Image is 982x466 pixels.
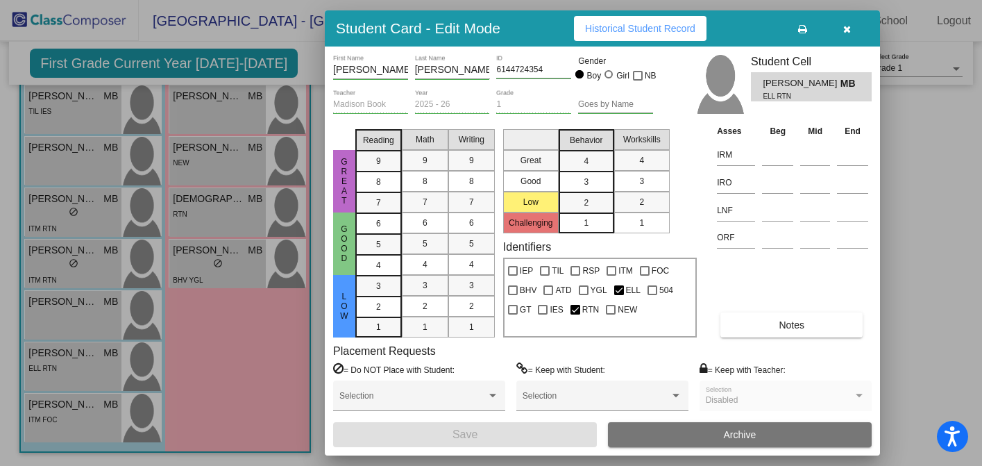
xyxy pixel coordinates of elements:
span: 3 [423,279,427,292]
span: ELL [626,282,641,299]
span: TIL [552,263,564,279]
button: Historical Student Record [574,16,706,41]
input: goes by name [578,100,653,110]
span: 2 [639,196,644,208]
span: 8 [423,175,427,188]
span: BHV [520,282,537,299]
span: Math [416,133,434,146]
th: Asses [713,124,759,139]
th: End [833,124,872,139]
span: Great [338,157,350,206]
span: 2 [376,301,381,313]
span: ELL RTN [763,91,830,101]
span: 6 [469,217,474,229]
span: 4 [469,258,474,271]
button: Archive [608,422,872,447]
h3: Student Cell [751,55,872,68]
span: 9 [376,155,381,167]
label: = Keep with Student: [516,363,605,376]
span: 7 [469,196,474,208]
span: Notes [779,319,804,331]
span: 5 [376,238,381,251]
span: 8 [376,176,381,188]
span: Low [338,292,350,321]
label: = Keep with Teacher: [700,363,786,376]
span: Good [338,224,350,263]
span: NEW [618,301,637,318]
span: 3 [584,176,589,188]
th: Mid [797,124,833,139]
span: 3 [376,280,381,292]
span: 7 [376,197,381,209]
span: Save [452,428,477,440]
span: 5 [469,238,474,250]
input: year [415,100,490,110]
input: teacher [333,100,408,110]
span: FOC [652,263,669,279]
span: 4 [639,154,644,167]
span: 9 [469,154,474,167]
input: assessment [717,227,755,248]
button: Notes [720,313,863,338]
div: Boy [586,69,602,82]
input: assessment [717,172,755,193]
span: YGL [591,282,607,299]
span: 4 [376,259,381,272]
span: RSP [582,263,600,279]
label: Placement Requests [333,344,436,358]
span: [PERSON_NAME] [763,76,840,91]
span: 4 [423,258,427,271]
span: 2 [423,300,427,313]
span: 1 [469,321,474,333]
span: 5 [423,238,427,250]
mat-label: Gender [578,55,653,67]
span: 7 [423,196,427,208]
span: MB [840,76,860,91]
input: grade [496,100,571,110]
span: ATD [555,282,571,299]
span: RTN [582,301,599,318]
th: Beg [759,124,797,139]
div: Girl [616,69,629,82]
span: Disabled [706,395,738,405]
span: 1 [584,217,589,229]
span: ITM [618,263,633,279]
span: 6 [376,217,381,230]
span: 3 [639,175,644,188]
span: IEP [520,263,533,279]
span: 504 [659,282,673,299]
span: GT [520,301,532,318]
span: Writing [459,133,484,146]
label: Identifiers [503,240,551,253]
span: 6 [423,217,427,229]
span: 8 [469,175,474,188]
span: Reading [363,134,394,147]
span: IES [550,301,563,318]
span: 2 [584,197,589,209]
span: 4 [584,155,589,167]
span: 2 [469,300,474,313]
span: 1 [423,321,427,333]
label: = Do NOT Place with Student: [333,363,455,376]
span: 1 [376,321,381,333]
input: assessment [717,200,755,221]
button: Save [333,422,597,447]
span: 1 [639,217,644,229]
span: 9 [423,154,427,167]
span: Historical Student Record [585,23,695,34]
span: Archive [724,429,756,440]
input: Enter ID [496,65,571,75]
span: Behavior [570,134,602,147]
span: 3 [469,279,474,292]
span: Workskills [623,133,661,146]
h3: Student Card - Edit Mode [336,19,500,37]
span: NB [645,67,657,84]
input: assessment [717,144,755,165]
